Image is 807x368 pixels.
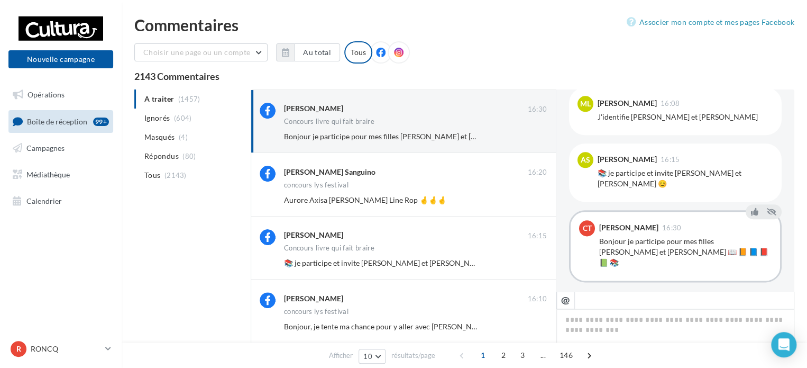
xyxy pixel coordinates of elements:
[8,339,113,359] a: R RONCQ
[284,167,375,177] div: [PERSON_NAME] Sanguino
[27,90,65,99] span: Opérations
[179,133,188,141] span: (4)
[555,347,577,364] span: 146
[581,155,590,165] span: As
[294,43,340,61] button: Au total
[26,143,65,152] span: Campagnes
[583,223,592,234] span: CT
[556,291,574,309] button: @
[561,295,570,304] i: @
[580,98,591,109] span: ML
[527,168,547,177] span: 16:20
[391,351,435,361] span: résultats/page
[527,294,547,304] span: 16:10
[329,351,353,361] span: Afficher
[661,100,680,107] span: 16:08
[144,132,175,142] span: Masqués
[134,43,268,61] button: Choisir une page ou un compte
[598,156,657,163] div: [PERSON_NAME]
[662,225,682,231] span: 16:30
[182,152,196,160] span: (80)
[6,137,115,159] a: Campagnes
[284,258,499,267] span: 📚 je participe et invite [PERSON_NAME] et [PERSON_NAME] 😊
[627,16,794,29] a: Associer mon compte et mes pages Facebook
[26,196,62,205] span: Calendrier
[8,50,113,68] button: Nouvelle campagne
[27,116,87,125] span: Boîte de réception
[661,156,680,163] span: 16:15
[6,84,115,106] a: Opérations
[514,347,531,364] span: 3
[134,17,794,33] div: Commentaires
[284,182,349,189] div: concours lys festival
[495,347,512,364] span: 2
[527,105,547,114] span: 16:30
[359,349,386,364] button: 10
[26,170,70,179] span: Médiathèque
[134,71,794,81] div: 2143 Commentaires
[284,195,446,204] span: Aurore Axisa [PERSON_NAME] Line Rop 🤞🤞🤞
[143,48,250,57] span: Choisir une page ou un compte
[284,118,374,125] div: Concours livre qui fait braire
[31,344,101,354] p: RONCQ
[535,347,552,364] span: ...
[284,132,591,141] span: Bonjour je participe pour mes filles [PERSON_NAME] et [PERSON_NAME] 📖 📙 📘 📕 📗 📚
[164,171,187,179] span: (2143)
[474,347,491,364] span: 1
[599,236,772,268] div: Bonjour je participe pour mes filles [PERSON_NAME] et [PERSON_NAME] 📖 📙 📘 📕 📗 📚
[276,43,340,61] button: Au total
[598,168,773,189] div: 📚 je participe et invite [PERSON_NAME] et [PERSON_NAME] 😊
[598,112,773,122] div: J'identifie [PERSON_NAME] et [PERSON_NAME]
[599,224,658,231] div: [PERSON_NAME]
[174,114,192,122] span: (604)
[6,190,115,212] a: Calendrier
[144,170,160,181] span: Tous
[363,352,372,361] span: 10
[284,230,343,240] div: [PERSON_NAME]
[144,151,179,161] span: Répondus
[93,118,109,126] div: 99+
[144,113,170,123] span: Ignorés
[6,164,115,186] a: Médiathèque
[284,308,349,315] div: concours lys festival
[344,41,372,64] div: Tous
[771,332,796,357] div: Open Intercom Messenger
[598,100,657,107] div: [PERSON_NAME]
[527,231,547,241] span: 16:15
[6,110,115,133] a: Boîte de réception99+
[284,245,374,252] div: Concours livre qui fait braire
[284,103,343,114] div: [PERSON_NAME]
[284,293,343,304] div: [PERSON_NAME]
[16,344,21,354] span: R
